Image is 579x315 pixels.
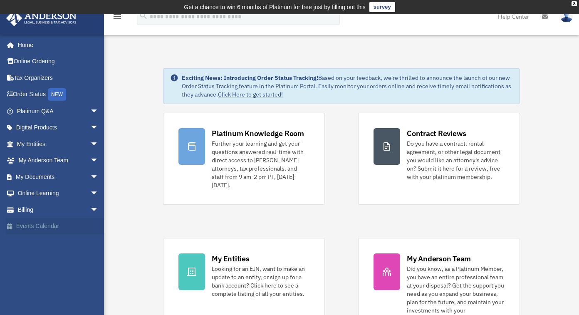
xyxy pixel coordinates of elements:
i: search [139,11,148,20]
div: Based on your feedback, we're thrilled to announce the launch of our new Order Status Tracking fe... [182,74,513,99]
div: Platinum Knowledge Room [212,128,304,139]
a: Contract Reviews Do you have a contract, rental agreement, or other legal document you would like... [358,113,520,205]
div: My Anderson Team [407,253,471,264]
a: My Entitiesarrow_drop_down [6,136,111,152]
div: Contract Reviews [407,128,466,139]
a: Order StatusNEW [6,86,111,103]
a: Digital Productsarrow_drop_down [6,119,111,136]
img: User Pic [560,10,573,22]
span: arrow_drop_down [90,119,107,136]
span: arrow_drop_down [90,152,107,169]
div: NEW [48,88,66,101]
i: menu [112,12,122,22]
a: My Anderson Teamarrow_drop_down [6,152,111,169]
div: Looking for an EIN, want to make an update to an entity, or sign up for a bank account? Click her... [212,265,309,298]
div: close [572,1,577,6]
a: Home [6,37,107,53]
a: Platinum Knowledge Room Further your learning and get your questions answered real-time with dire... [163,113,325,205]
a: Platinum Q&Aarrow_drop_down [6,103,111,119]
a: menu [112,15,122,22]
a: Tax Organizers [6,69,111,86]
div: My Entities [212,253,249,264]
a: Click Here to get started! [218,91,283,98]
div: Get a chance to win 6 months of Platinum for free just by filling out this [184,2,366,12]
div: Further your learning and get your questions answered real-time with direct access to [PERSON_NAM... [212,139,309,189]
span: arrow_drop_down [90,201,107,218]
span: arrow_drop_down [90,185,107,202]
span: arrow_drop_down [90,136,107,153]
a: Online Ordering [6,53,111,70]
a: survey [369,2,395,12]
a: Events Calendar [6,218,111,235]
span: arrow_drop_down [90,169,107,186]
a: Online Learningarrow_drop_down [6,185,111,202]
strong: Exciting News: Introducing Order Status Tracking! [182,74,318,82]
span: arrow_drop_down [90,103,107,120]
div: Do you have a contract, rental agreement, or other legal document you would like an attorney's ad... [407,139,505,181]
img: Anderson Advisors Platinum Portal [4,10,79,26]
a: Billingarrow_drop_down [6,201,111,218]
a: My Documentsarrow_drop_down [6,169,111,185]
